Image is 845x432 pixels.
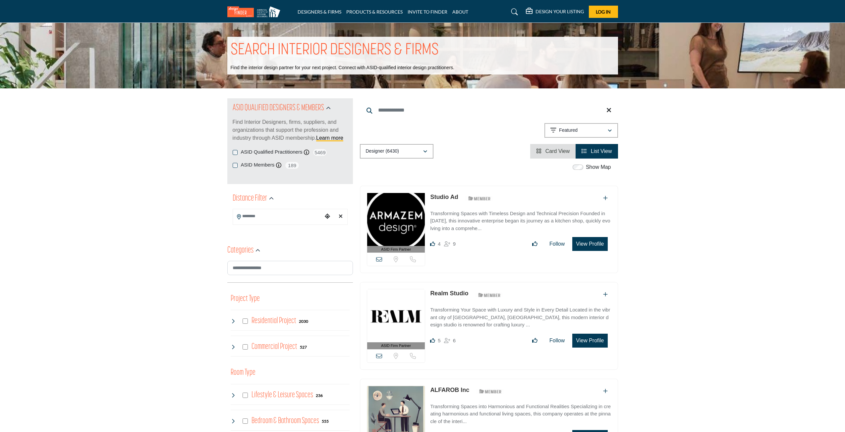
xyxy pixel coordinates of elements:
a: ALFAROB Inc [430,387,469,393]
a: Search [505,7,522,17]
p: Transforming Your Space with Luxury and Style in Every Detail Located in the vibrant city of [GEO... [430,306,611,329]
span: Card View [545,148,570,154]
p: Transforming Spaces with Timeless Design and Technical Precision Founded in [DATE], this innovati... [430,210,611,232]
button: Room Type [231,366,255,379]
button: Like listing [528,334,542,347]
div: Followers [444,240,456,248]
b: 2030 [299,319,308,324]
span: List View [591,148,612,154]
li: Card View [530,144,576,159]
a: Transforming Spaces into Harmonious and Functional Realities Specializing in creating harmonious ... [430,399,611,425]
span: 189 [285,161,300,169]
a: Realm Studio [430,290,468,297]
button: View Profile [572,237,607,251]
button: Designer (6430) [360,144,433,159]
img: Studio Ad [367,193,425,246]
button: Featured [544,123,618,138]
input: Select Lifestyle & Leisure Spaces checkbox [243,393,248,398]
input: Select Bedroom & Bathroom Spaces checkbox [243,418,248,424]
a: Add To List [603,388,608,394]
h4: Lifestyle & Leisure Spaces: Lifestyle & Leisure Spaces [252,389,313,401]
a: INVITE TO FINDER [408,9,447,15]
label: Show Map [586,163,611,171]
b: 236 [316,393,323,398]
span: 5 [438,338,440,343]
img: Realm Studio [367,289,425,342]
b: 555 [322,419,329,424]
button: Log In [589,6,618,18]
p: Realm Studio [430,289,468,298]
p: Studio Ad [430,193,458,202]
a: Studio Ad [430,194,458,200]
div: 555 Results For Bedroom & Bathroom Spaces [322,418,329,424]
label: ASID Members [241,161,275,169]
div: 2030 Results For Residential Project [299,318,308,324]
span: 6 [453,338,456,343]
a: Add To List [603,195,608,201]
span: 5469 [312,148,327,157]
b: 527 [300,345,307,350]
i: Likes [430,338,435,343]
img: ASID Members Badge Icon [475,291,504,299]
a: Transforming Spaces with Timeless Design and Technical Precision Founded in [DATE], this innovati... [430,206,611,232]
h2: Categories [227,245,253,257]
h2: ASID QUALIFIED DESIGNERS & MEMBERS [233,102,324,114]
p: Transforming Spaces into Harmonious and Functional Realities Specializing in creating harmonious ... [430,403,611,425]
a: ABOUT [452,9,468,15]
span: ASID Firm Partner [381,247,411,252]
h4: Bedroom & Bathroom Spaces: Bedroom & Bathroom Spaces [252,415,319,427]
button: Like listing [528,237,542,251]
input: Search Category [227,261,353,275]
input: Search Keyword [360,102,618,118]
li: List View [576,144,618,159]
h4: Residential Project: Types of projects range from simple residential renovations to highly comple... [252,315,296,327]
a: View List [582,148,612,154]
img: Site Logo [227,6,284,17]
input: Select Residential Project checkbox [243,318,248,324]
i: Likes [430,241,435,246]
input: Search Location [233,210,322,223]
button: Follow [545,237,569,251]
input: ASID Qualified Practitioners checkbox [233,150,238,155]
h1: SEARCH INTERIOR DESIGNERS & FIRMS [231,40,439,61]
p: Find Interior Designers, firms, suppliers, and organizations that support the profession and indu... [233,118,348,142]
a: Add To List [603,292,608,297]
span: 4 [438,241,440,247]
img: ASID Members Badge Icon [465,194,494,203]
input: ASID Members checkbox [233,163,238,168]
p: ALFAROB Inc [430,386,469,395]
input: Select Commercial Project checkbox [243,344,248,350]
a: PRODUCTS & RESOURCES [346,9,403,15]
span: Log In [596,9,611,15]
label: ASID Qualified Practitioners [241,148,303,156]
div: Clear search location [336,210,346,224]
p: Find the interior design partner for your next project. Connect with ASID-qualified interior desi... [231,65,454,71]
div: Choose your current location [322,210,332,224]
span: 9 [453,241,456,247]
h2: Distance Filter [233,193,267,205]
div: Followers [444,337,456,345]
div: DESIGN YOUR LISTING [526,8,584,16]
a: ASID Firm Partner [367,193,425,253]
button: Project Type [231,293,260,305]
button: Follow [545,334,569,347]
span: ASID Firm Partner [381,343,411,349]
div: 236 Results For Lifestyle & Leisure Spaces [316,392,323,398]
h4: Commercial Project: Involve the design, construction, or renovation of spaces used for business p... [252,341,297,353]
div: 527 Results For Commercial Project [300,344,307,350]
a: Learn more [316,135,343,141]
a: Transforming Your Space with Luxury and Style in Every Detail Located in the vibrant city of [GEO... [430,302,611,329]
button: View Profile [572,334,607,348]
a: View Card [536,148,570,154]
h5: DESIGN YOUR LISTING [535,9,584,15]
a: DESIGNERS & FIRMS [298,9,341,15]
img: ASID Members Badge Icon [476,387,505,396]
p: Featured [559,127,578,134]
a: ASID Firm Partner [367,289,425,349]
p: Designer (6430) [366,148,399,155]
